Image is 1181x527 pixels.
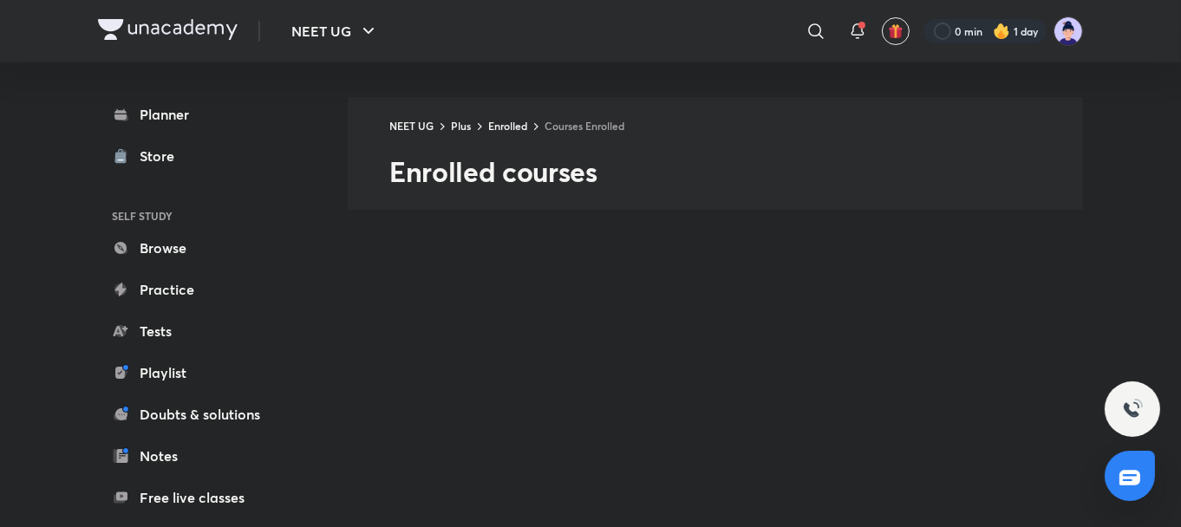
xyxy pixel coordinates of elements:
[98,19,238,40] img: Company Logo
[993,23,1010,40] img: streak
[98,231,299,265] a: Browse
[98,139,299,173] a: Store
[451,119,471,133] a: Plus
[888,23,904,39] img: avatar
[98,97,299,132] a: Planner
[140,146,185,166] div: Store
[389,154,1083,189] h2: Enrolled courses
[389,119,434,133] a: NEET UG
[98,355,299,390] a: Playlist
[488,119,527,133] a: Enrolled
[98,397,299,432] a: Doubts & solutions
[98,314,299,348] a: Tests
[98,480,299,515] a: Free live classes
[98,272,299,307] a: Practice
[545,119,624,133] a: Courses Enrolled
[98,439,299,473] a: Notes
[281,14,389,49] button: NEET UG
[1054,16,1083,46] img: Sneha
[98,201,299,231] h6: SELF STUDY
[882,17,910,45] button: avatar
[1122,399,1143,420] img: ttu
[98,19,238,44] a: Company Logo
